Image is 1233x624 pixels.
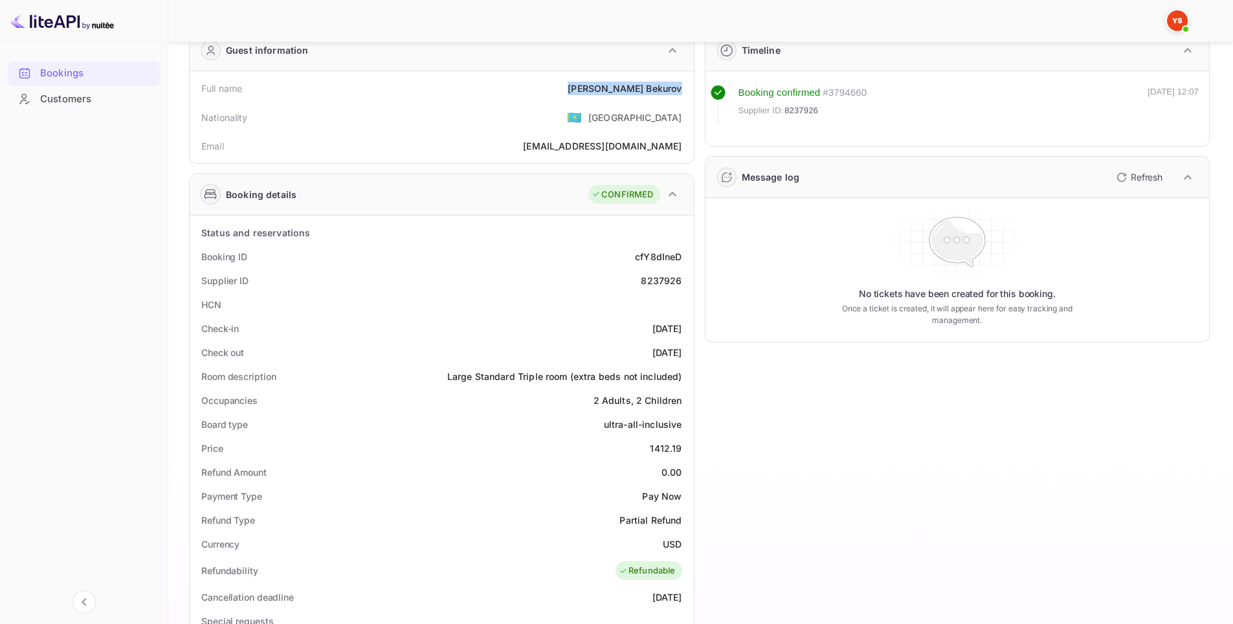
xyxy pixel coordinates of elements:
div: HCN [201,298,221,311]
div: USD [663,537,682,551]
div: Payment Type [201,489,262,503]
div: Bookings [40,66,153,81]
div: [DATE] [652,322,682,335]
div: Board type [201,418,248,431]
div: Status and reservations [201,226,310,240]
div: 2 Adults, 2 Children [594,394,682,407]
div: 0.00 [661,465,682,479]
div: Refund Type [201,513,255,527]
div: cfY8dIneD [635,250,682,263]
div: [GEOGRAPHIC_DATA] [588,111,682,124]
div: # 3794660 [823,85,867,100]
img: Yandex Support [1167,10,1188,31]
div: 8237926 [641,274,682,287]
div: Email [201,139,224,153]
div: Guest information [226,43,309,57]
div: Occupancies [201,394,258,407]
div: Message log [742,170,800,184]
div: [PERSON_NAME] Bekurov [568,82,682,95]
div: Refund Amount [201,465,267,479]
div: Room description [201,370,276,383]
div: Price [201,441,223,455]
div: Check out [201,346,244,359]
a: Customers [8,87,160,111]
div: Currency [201,537,239,551]
div: CONFIRMED [592,188,653,201]
div: Pay Now [642,489,682,503]
div: Nationality [201,111,248,124]
div: Cancellation deadline [201,590,294,604]
div: Booking details [226,188,296,201]
span: Supplier ID: [739,104,784,117]
div: [DATE] [652,590,682,604]
div: Booking ID [201,250,247,263]
div: Customers [8,87,160,112]
button: Refresh [1109,167,1168,188]
div: [DATE] 12:07 [1148,85,1199,123]
p: Once a ticket is created, it will appear here for easy tracking and management. [821,303,1093,326]
div: [EMAIL_ADDRESS][DOMAIN_NAME] [523,139,682,153]
span: United States [567,106,582,129]
div: Booking confirmed [739,85,821,100]
p: Refresh [1131,170,1162,184]
div: Partial Refund [619,513,682,527]
div: Check-in [201,322,239,335]
div: Full name [201,82,242,95]
img: LiteAPI logo [10,10,114,31]
div: Large Standard Triple room (extra beds not included) [447,370,682,383]
div: Refundable [619,564,676,577]
a: Bookings [8,61,160,85]
div: [DATE] [652,346,682,359]
div: Timeline [742,43,781,57]
div: Supplier ID [201,274,249,287]
p: No tickets have been created for this booking. [859,287,1056,300]
div: ultra-all-inclusive [604,418,682,431]
div: Bookings [8,61,160,86]
button: Collapse navigation [72,590,96,614]
div: Refundability [201,564,258,577]
div: 1412.19 [650,441,682,455]
div: Customers [40,92,153,107]
span: 8237926 [784,104,818,117]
